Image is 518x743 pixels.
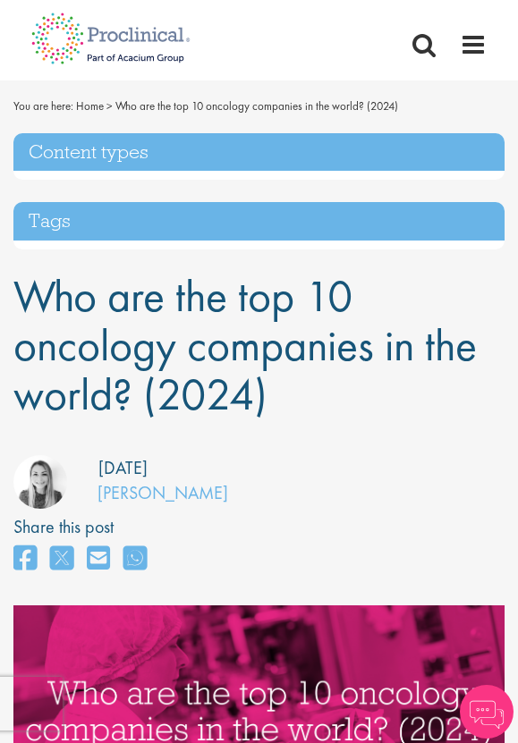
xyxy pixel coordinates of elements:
[50,540,73,578] a: share on twitter
[13,98,73,114] span: You are here:
[87,540,110,578] a: share on email
[13,514,505,540] label: Share this post
[115,98,398,114] span: Who are the top 10 oncology companies in the world? (2024)
[13,133,505,172] h3: Content types
[460,685,514,739] img: Chatbot
[106,98,113,114] span: >
[98,455,148,481] div: [DATE]
[98,481,228,504] a: [PERSON_NAME]
[13,455,67,509] img: Hannah Burke
[76,98,104,114] a: breadcrumb link
[13,202,505,241] h3: Tags
[123,540,147,578] a: share on whats app
[13,540,37,578] a: share on facebook
[13,267,477,423] span: Who are the top 10 oncology companies in the world? (2024)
